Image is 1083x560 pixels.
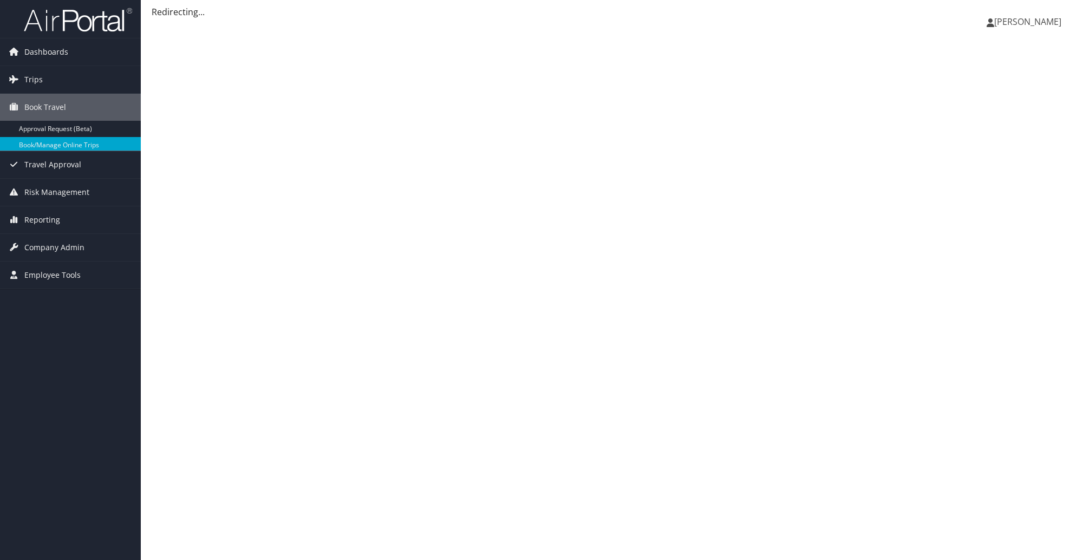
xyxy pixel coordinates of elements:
img: airportal-logo.png [24,7,132,32]
div: Redirecting... [152,5,1072,18]
span: Company Admin [24,234,84,261]
span: Employee Tools [24,262,81,289]
span: Travel Approval [24,151,81,178]
span: Risk Management [24,179,89,206]
span: Dashboards [24,38,68,66]
span: [PERSON_NAME] [994,16,1061,28]
span: Book Travel [24,94,66,121]
a: [PERSON_NAME] [987,5,1072,38]
span: Reporting [24,206,60,233]
span: Trips [24,66,43,93]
